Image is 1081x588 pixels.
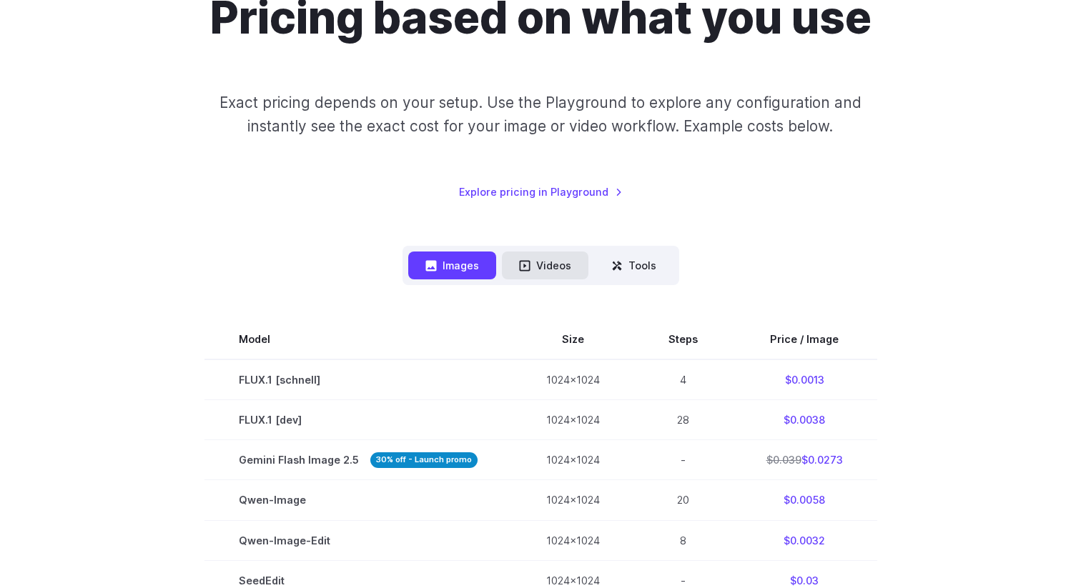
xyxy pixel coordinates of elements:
[732,440,877,480] td: $0.0273
[204,319,512,359] th: Model
[370,452,478,467] strong: 30% off - Launch promo
[512,440,634,480] td: 1024x1024
[512,400,634,440] td: 1024x1024
[594,251,673,279] button: Tools
[732,480,877,520] td: $0.0058
[634,440,732,480] td: -
[459,184,623,200] a: Explore pricing in Playground
[204,359,512,400] td: FLUX.1 [schnell]
[192,91,889,139] p: Exact pricing depends on your setup. Use the Playground to explore any configuration and instantl...
[766,454,801,466] s: $0.039
[732,520,877,560] td: $0.0032
[502,251,588,279] button: Videos
[732,359,877,400] td: $0.0013
[634,400,732,440] td: 28
[634,359,732,400] td: 4
[634,520,732,560] td: 8
[634,319,732,359] th: Steps
[512,520,634,560] td: 1024x1024
[204,480,512,520] td: Qwen-Image
[512,359,634,400] td: 1024x1024
[512,319,634,359] th: Size
[634,480,732,520] td: 20
[408,251,496,279] button: Images
[512,480,634,520] td: 1024x1024
[204,520,512,560] td: Qwen-Image-Edit
[204,400,512,440] td: FLUX.1 [dev]
[732,319,877,359] th: Price / Image
[239,452,478,468] span: Gemini Flash Image 2.5
[732,400,877,440] td: $0.0038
